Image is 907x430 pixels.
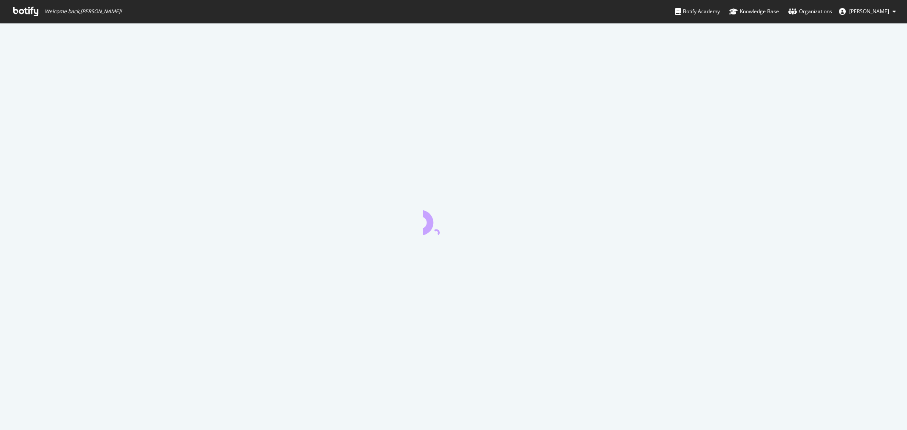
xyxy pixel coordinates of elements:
[423,204,484,235] div: animation
[788,7,832,16] div: Organizations
[729,7,779,16] div: Knowledge Base
[45,8,122,15] span: Welcome back, [PERSON_NAME] !
[849,8,889,15] span: Heather Cordonnier
[675,7,720,16] div: Botify Academy
[832,5,903,18] button: [PERSON_NAME]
